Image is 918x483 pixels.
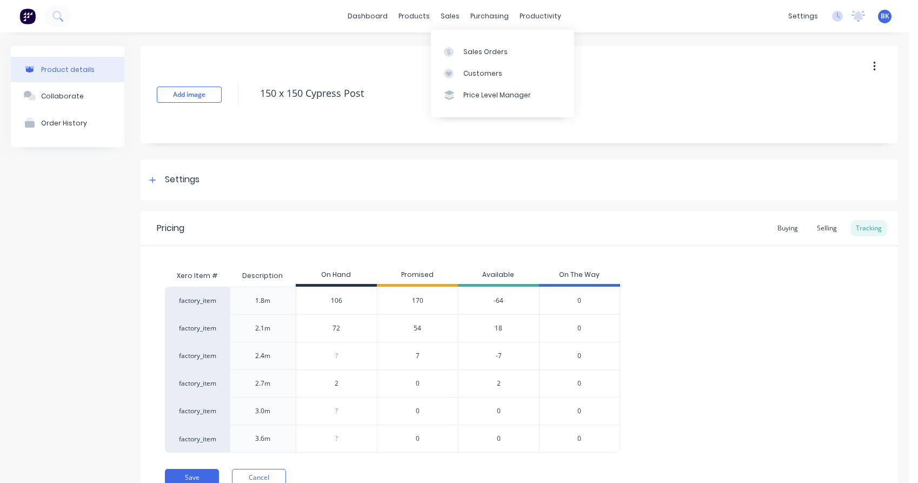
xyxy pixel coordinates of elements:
div: 2 [296,370,377,397]
div: 2.4m [255,351,270,361]
div: Product details [41,65,95,74]
div: 18 [458,314,539,342]
span: 54 [414,323,421,333]
img: Factory [19,8,36,24]
div: 0 [458,425,539,453]
div: ? [296,398,377,425]
button: Product details [11,57,124,82]
span: 0 [577,406,581,416]
div: Available [458,265,539,287]
a: Customers [431,63,574,84]
span: 0 [577,379,581,388]
span: 0 [577,351,581,361]
div: -7 [458,342,539,369]
div: purchasing [465,8,514,24]
div: sales [435,8,465,24]
span: 0 [577,434,581,444]
a: Price Level Manager [431,84,574,106]
div: factory_item [165,397,230,425]
div: 3.6m [255,434,270,444]
span: 0 [416,406,420,416]
span: 7 [416,351,420,361]
span: 0 [577,323,581,333]
div: Customers [463,69,502,78]
div: Buying [772,220,803,236]
div: Promised [377,265,458,287]
span: 170 [412,296,423,306]
div: 0 [458,397,539,425]
div: factory_item [165,342,230,369]
div: -64 [458,287,539,314]
div: Pricing [157,222,184,235]
div: Price Level Manager [463,90,531,100]
div: factory_item [165,287,230,314]
textarea: 150 x 150 Cypress Post [255,81,835,106]
div: 106 [296,287,377,314]
div: 1.8m [255,296,270,306]
div: Description [234,262,291,289]
span: 0 [577,296,581,306]
div: 2.1m [255,323,270,333]
span: BK [881,11,889,21]
a: Sales Orders [431,41,574,62]
div: productivity [514,8,567,24]
div: 72 [296,315,377,342]
div: Tracking [850,220,887,236]
div: Order History [41,119,87,127]
div: products [393,8,435,24]
button: Order History [11,109,124,136]
button: Add image [157,87,222,103]
div: ? [296,425,377,452]
div: Sales Orders [463,47,508,57]
div: 3.0m [255,406,270,416]
div: Settings [165,173,199,187]
div: Collaborate [41,92,84,100]
div: On Hand [296,265,377,287]
div: Selling [811,220,842,236]
div: Xero Item # [165,265,230,287]
div: settings [783,8,823,24]
span: 0 [416,379,420,388]
a: dashboard [342,8,393,24]
div: factory_item [165,314,230,342]
div: 2.7m [255,379,270,388]
div: 2 [458,369,539,397]
div: ? [296,342,377,369]
button: Collaborate [11,82,124,109]
div: On The Way [539,265,620,287]
div: factory_item [165,425,230,453]
span: 0 [416,434,420,444]
div: factory_item [165,369,230,397]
